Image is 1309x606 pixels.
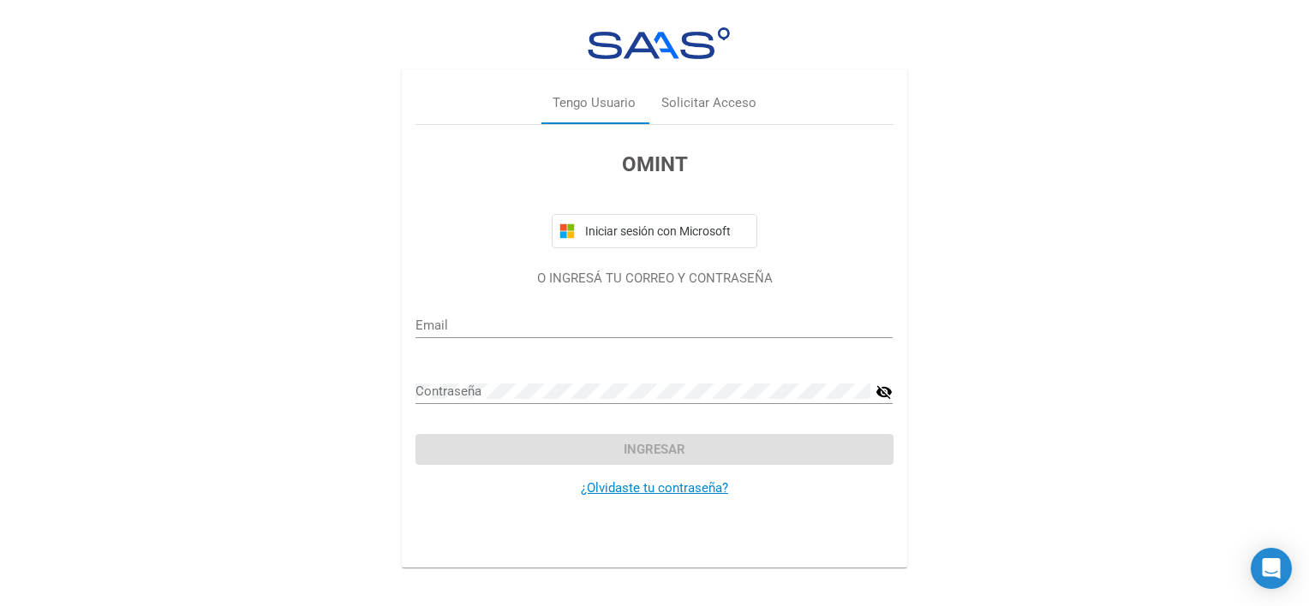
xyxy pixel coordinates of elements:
[553,94,636,114] div: Tengo Usuario
[661,94,756,114] div: Solicitar Acceso
[415,269,893,288] p: O INGRESÁ TU CORREO Y CONTRASEÑA
[415,434,893,465] button: Ingresar
[415,149,893,180] h3: OMINT
[1251,548,1292,589] div: Open Intercom Messenger
[552,214,757,248] button: Iniciar sesión con Microsoft
[876,382,893,402] mat-icon: visibility_off
[582,224,750,238] span: Iniciar sesión con Microsoft
[624,442,685,457] span: Ingresar
[581,480,728,496] a: ¿Olvidaste tu contraseña?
